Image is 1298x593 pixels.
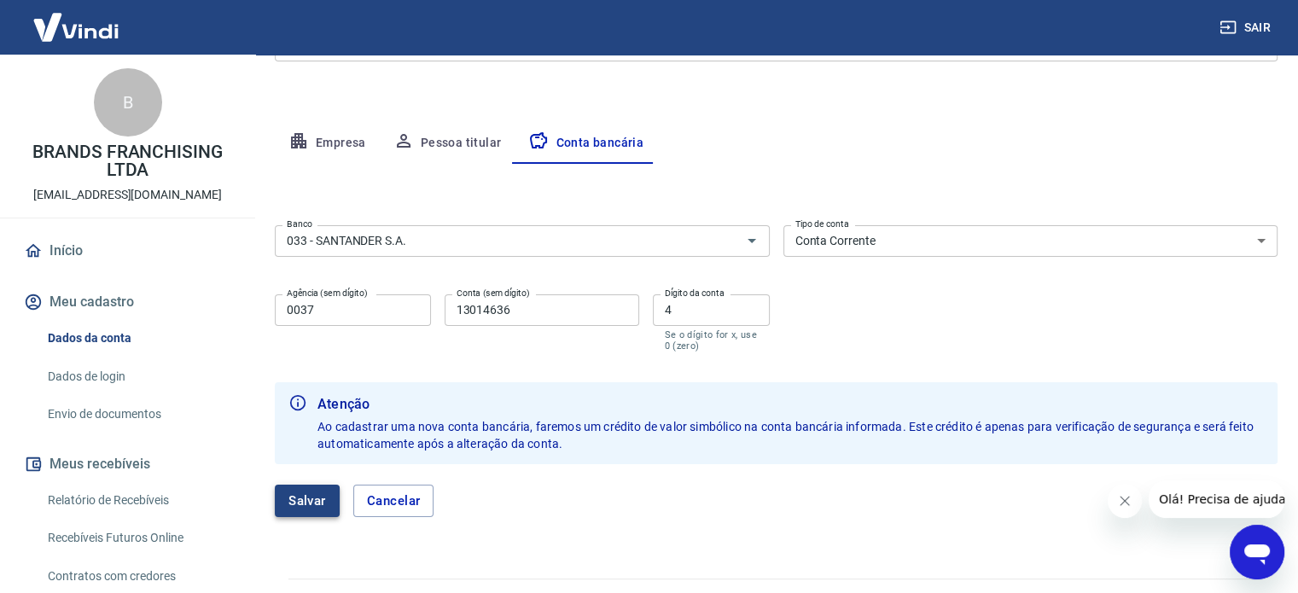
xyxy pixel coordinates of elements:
[1216,12,1278,44] button: Sair
[20,232,235,270] a: Início
[317,394,1264,415] b: Atenção
[353,485,434,517] button: Cancelar
[14,143,242,179] p: BRANDS FRANCHISING LTDA
[41,397,235,432] a: Envio de documentos
[41,520,235,555] a: Recebíveis Futuros Online
[20,445,235,483] button: Meus recebíveis
[94,68,162,137] div: B
[20,1,131,53] img: Vindi
[275,485,340,517] button: Salvar
[1149,480,1284,518] iframe: Mensagem da empresa
[665,329,758,352] p: Se o dígito for x, use 0 (zero)
[457,287,530,299] label: Conta (sem dígito)
[317,420,1256,451] span: Ao cadastrar uma nova conta bancária, faremos um crédito de valor simbólico na conta bancária inf...
[740,229,764,253] button: Abrir
[10,12,143,26] span: Olá! Precisa de ajuda?
[41,321,235,356] a: Dados da conta
[20,283,235,321] button: Meu cadastro
[515,123,657,164] button: Conta bancária
[1108,484,1142,518] iframe: Fechar mensagem
[287,287,368,299] label: Agência (sem dígito)
[1230,525,1284,579] iframe: Botão para abrir a janela de mensagens
[287,218,312,230] label: Banco
[380,123,515,164] button: Pessoa titular
[665,287,725,299] label: Dígito da conta
[275,123,380,164] button: Empresa
[795,218,849,230] label: Tipo de conta
[33,186,222,204] p: [EMAIL_ADDRESS][DOMAIN_NAME]
[41,483,235,518] a: Relatório de Recebíveis
[41,359,235,394] a: Dados de login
